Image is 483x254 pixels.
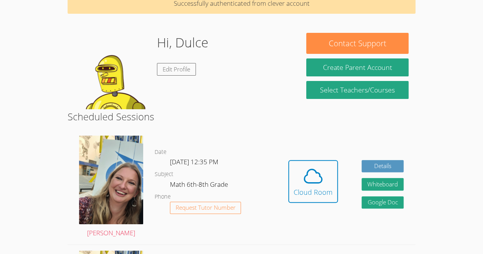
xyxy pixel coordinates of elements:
[362,178,404,191] button: Whiteboard
[170,179,229,192] dd: Math 6th-8th Grade
[170,202,241,214] button: Request Tutor Number
[288,160,338,203] button: Cloud Room
[294,187,333,197] div: Cloud Room
[79,136,143,224] img: sarah.png
[362,160,404,173] a: Details
[362,196,404,209] a: Google Doc
[155,147,166,157] dt: Date
[74,33,151,109] img: default.png
[176,205,236,210] span: Request Tutor Number
[306,81,408,99] a: Select Teachers/Courses
[157,33,208,52] h1: Hi, Dulce
[157,63,196,76] a: Edit Profile
[306,58,408,76] button: Create Parent Account
[306,33,408,54] button: Contact Support
[170,157,218,166] span: [DATE] 12:35 PM
[68,109,415,124] h2: Scheduled Sessions
[155,192,171,202] dt: Phone
[79,136,143,239] a: [PERSON_NAME]
[155,170,173,179] dt: Subject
